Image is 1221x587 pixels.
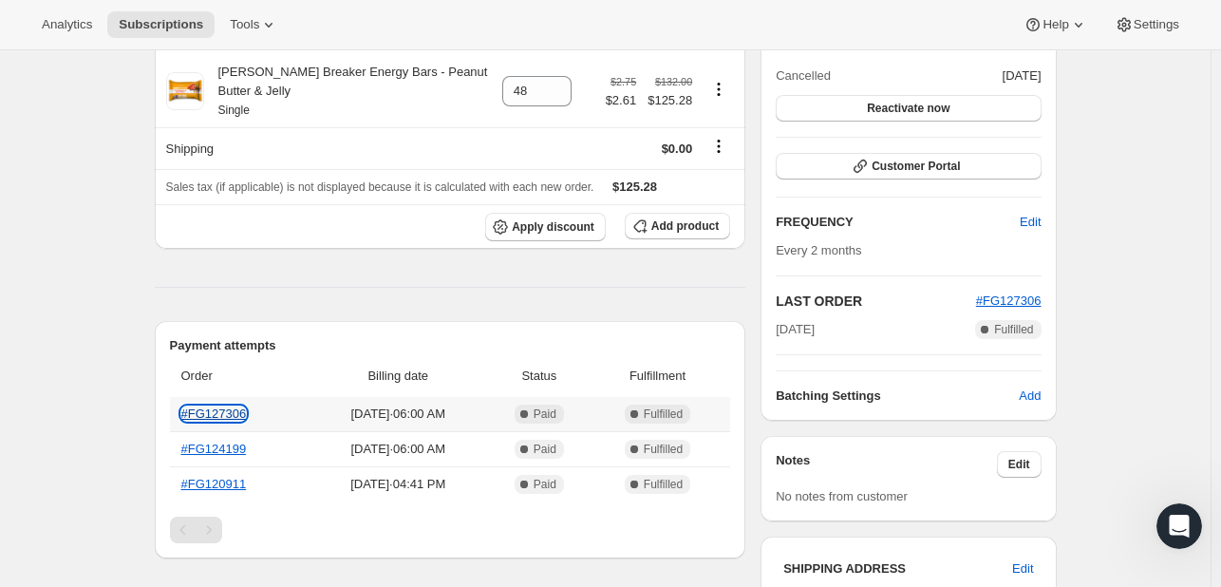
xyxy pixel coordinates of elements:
[1103,11,1191,38] button: Settings
[1003,66,1042,85] span: [DATE]
[218,11,290,38] button: Tools
[776,387,1019,406] h6: Batching Settings
[155,127,497,169] th: Shipping
[1007,381,1052,411] button: Add
[596,367,719,386] span: Fulfillment
[534,477,556,492] span: Paid
[19,223,361,323] div: Recent messageProfile image for AdrianHi there, This is done![PERSON_NAME]•15h ago
[314,475,482,494] span: [DATE] · 04:41 PM
[30,11,103,38] button: Analytics
[512,219,594,235] span: Apply discount
[314,405,482,424] span: [DATE] · 06:00 AM
[1134,17,1179,32] span: Settings
[38,39,165,64] img: logo
[776,243,861,257] span: Every 2 months
[644,407,683,422] span: Fulfilled
[776,489,908,503] span: No notes from customer
[253,441,318,454] span: Messages
[776,451,997,478] h3: Notes
[1012,11,1099,38] button: Help
[994,322,1033,337] span: Fulfilled
[218,104,250,117] small: Single
[655,76,692,87] small: $132.00
[203,30,241,68] img: Profile image for Brian
[170,336,731,355] h2: Payment attempts
[606,91,637,110] span: $2.61
[198,287,260,307] div: • 15h ago
[610,76,636,87] small: $2.75
[662,142,693,156] span: $0.00
[39,239,341,259] div: Recent message
[534,442,556,457] span: Paid
[73,441,116,454] span: Home
[170,517,731,543] nav: Pagination
[314,440,482,459] span: [DATE] · 06:00 AM
[1012,559,1033,578] span: Edit
[85,269,231,284] span: Hi there, This is done!
[644,477,683,492] span: Fulfilled
[1156,503,1202,549] iframe: Intercom live chat
[776,66,831,85] span: Cancelled
[612,180,657,194] span: $125.28
[776,320,815,339] span: [DATE]
[867,101,949,116] span: Reactivate now
[314,367,482,386] span: Billing date
[644,442,683,457] span: Fulfilled
[42,17,92,32] span: Analytics
[1008,207,1052,237] button: Edit
[976,292,1042,311] button: #FG127306
[648,91,692,110] span: $125.28
[85,287,195,307] div: [PERSON_NAME]
[39,369,288,388] div: AI Agent and team can help
[230,17,259,32] span: Tools
[39,349,288,369] div: Ask a question
[704,136,734,157] button: Shipping actions
[485,213,606,241] button: Apply discount
[107,11,215,38] button: Subscriptions
[190,393,380,469] button: Messages
[39,268,77,306] img: Profile image for Adrian
[275,30,313,68] img: Profile image for Adrian
[19,332,361,405] div: Ask a questionAI Agent and team can helpProfile image for Fin
[776,292,976,311] h2: LAST ORDER
[704,79,734,100] button: Product actions
[181,477,247,491] a: #FG120911
[776,95,1041,122] button: Reactivate now
[204,63,491,120] div: [PERSON_NAME] Breaker Energy Bars - Peanut Butter & Jelly
[181,442,247,456] a: #FG124199
[38,167,342,199] p: How can we help?
[625,213,730,239] button: Add product
[651,218,719,234] span: Add product
[170,355,309,397] th: Order
[181,407,247,421] a: #FG127306
[776,153,1041,180] button: Customer Portal
[872,159,960,174] span: Customer Portal
[1001,554,1044,584] button: Edit
[166,72,204,110] img: product img
[776,213,1020,232] h2: FREQUENCY
[239,30,277,68] img: Profile image for Facundo
[20,252,360,322] div: Profile image for AdrianHi there, This is done![PERSON_NAME]•15h ago
[783,559,1012,578] h3: SHIPPING ADDRESS
[327,30,361,65] div: Close
[1008,457,1030,472] span: Edit
[997,451,1042,478] button: Edit
[534,407,556,422] span: Paid
[1019,387,1041,406] span: Add
[38,135,342,167] p: Hi [PERSON_NAME]
[494,367,585,386] span: Status
[976,293,1042,308] a: #FG127306
[1043,17,1068,32] span: Help
[119,17,203,32] span: Subscriptions
[295,357,318,380] img: Profile image for Fin
[1020,213,1041,232] span: Edit
[166,180,594,194] span: Sales tax (if applicable) is not displayed because it is calculated with each new order.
